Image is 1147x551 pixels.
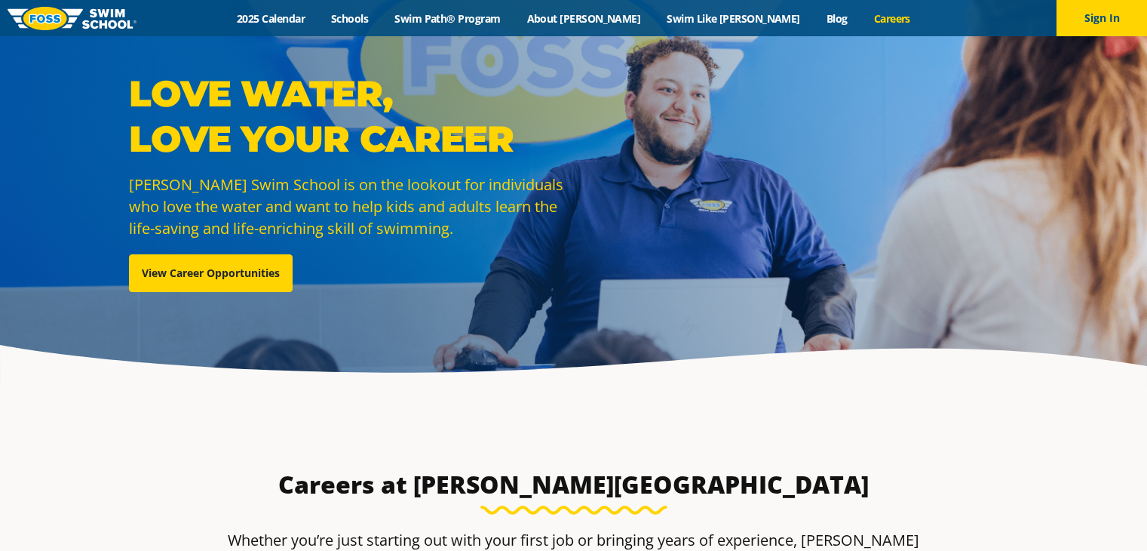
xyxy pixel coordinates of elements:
a: View Career Opportunities [129,254,293,292]
h3: Careers at [PERSON_NAME][GEOGRAPHIC_DATA] [218,469,930,500]
a: Swim Like [PERSON_NAME] [654,11,814,26]
a: Swim Path® Program [382,11,514,26]
a: About [PERSON_NAME] [514,11,654,26]
a: Careers [860,11,923,26]
a: 2025 Calendar [224,11,318,26]
a: Schools [318,11,382,26]
span: [PERSON_NAME] Swim School is on the lookout for individuals who love the water and want to help k... [129,174,563,239]
p: Love Water, Love Your Career [129,71,566,162]
img: FOSS Swim School Logo [8,7,136,30]
a: Blog [813,11,860,26]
